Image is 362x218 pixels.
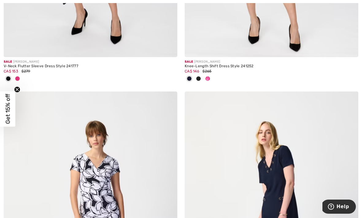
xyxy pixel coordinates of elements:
span: $265 [202,69,211,73]
div: Shocking pink [13,74,22,84]
div: Knee-Length Shift Dress Style 241252 [185,64,358,68]
iframe: Opens a widget where you can find more information [322,200,356,215]
span: Sale [4,60,12,64]
span: $279 [21,69,30,73]
div: [PERSON_NAME] [4,60,177,64]
div: V-Neck Flutter Sleeve Dress Style 241777 [4,64,177,68]
span: CA$ 146 [185,69,199,73]
span: CA$ 153 [4,69,18,73]
span: Get 15% off [4,94,11,124]
div: Ultra pink [203,74,212,84]
div: [PERSON_NAME] [185,60,358,64]
span: Sale [185,60,193,64]
button: Close teaser [14,87,20,93]
div: Black [4,74,13,84]
div: Black [194,74,203,84]
div: Midnight Blue [185,74,194,84]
